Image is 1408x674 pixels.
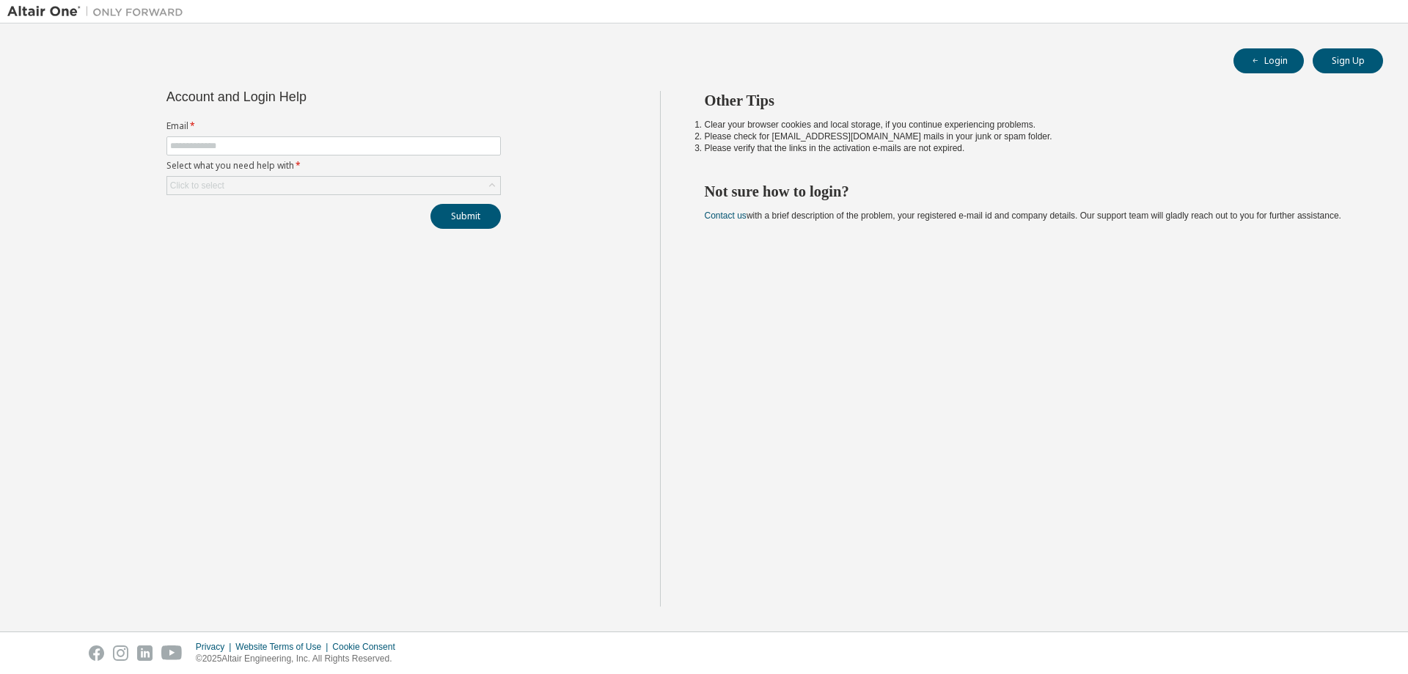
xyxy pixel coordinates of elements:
a: Contact us [705,210,747,221]
img: youtube.svg [161,645,183,661]
div: Cookie Consent [332,641,403,653]
span: with a brief description of the problem, your registered e-mail id and company details. Our suppo... [705,210,1341,221]
img: linkedin.svg [137,645,153,661]
h2: Not sure how to login? [705,182,1357,201]
img: Altair One [7,4,191,19]
button: Login [1233,48,1304,73]
p: © 2025 Altair Engineering, Inc. All Rights Reserved. [196,653,404,665]
div: Account and Login Help [166,91,434,103]
button: Sign Up [1313,48,1383,73]
h2: Other Tips [705,91,1357,110]
img: facebook.svg [89,645,104,661]
label: Select what you need help with [166,160,501,172]
label: Email [166,120,501,132]
div: Click to select [167,177,500,194]
li: Clear your browser cookies and local storage, if you continue experiencing problems. [705,119,1357,131]
div: Click to select [170,180,224,191]
button: Submit [430,204,501,229]
div: Privacy [196,641,235,653]
div: Website Terms of Use [235,641,332,653]
img: instagram.svg [113,645,128,661]
li: Please check for [EMAIL_ADDRESS][DOMAIN_NAME] mails in your junk or spam folder. [705,131,1357,142]
li: Please verify that the links in the activation e-mails are not expired. [705,142,1357,154]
